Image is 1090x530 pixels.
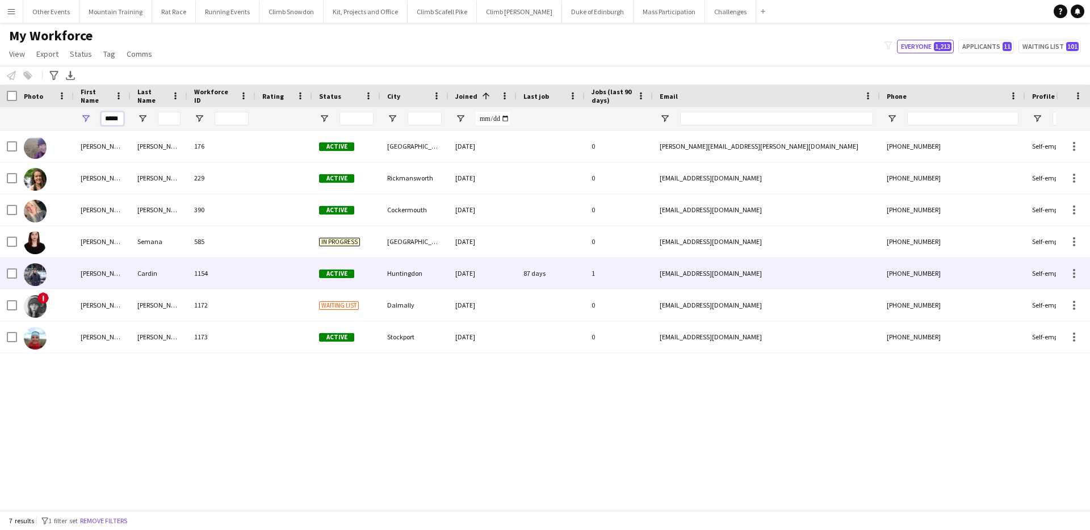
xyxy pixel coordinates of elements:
button: Challenges [705,1,756,23]
div: [PHONE_NUMBER] [880,162,1025,194]
span: Status [319,92,341,100]
div: [DATE] [448,131,517,162]
button: Mountain Training [79,1,152,23]
button: Mass Participation [634,1,705,23]
button: Open Filter Menu [81,113,91,124]
div: 1154 [187,258,255,289]
div: [PERSON_NAME] [131,131,187,162]
div: Rickmansworth [380,162,448,194]
div: [DATE] [448,258,517,289]
span: 11 [1003,42,1012,51]
div: 0 [585,162,653,194]
div: [PHONE_NUMBER] [880,194,1025,225]
div: [DATE] [448,162,517,194]
span: Waiting list [319,301,359,310]
div: 0 [585,289,653,321]
span: Jobs (last 90 days) [592,87,632,104]
div: 0 [585,226,653,257]
span: Status [70,49,92,59]
span: Active [319,142,354,151]
div: [DATE] [448,321,517,352]
span: Photo [24,92,43,100]
div: 0 [585,131,653,162]
div: [PERSON_NAME] [74,194,131,225]
input: Last Name Filter Input [158,112,181,125]
span: Workforce ID [194,87,235,104]
div: Cardin [131,258,187,289]
div: [GEOGRAPHIC_DATA] [380,131,448,162]
span: Export [36,49,58,59]
button: Climb Scafell Pike [408,1,477,23]
span: Active [319,174,354,183]
div: [EMAIL_ADDRESS][DOMAIN_NAME] [653,258,880,289]
div: 585 [187,226,255,257]
div: [PHONE_NUMBER] [880,258,1025,289]
button: Remove filters [78,515,129,527]
div: [GEOGRAPHIC_DATA] [380,226,448,257]
span: 101 [1066,42,1079,51]
button: Open Filter Menu [1032,113,1042,124]
img: Jennifer Roberts [24,327,47,350]
span: Active [319,333,354,342]
input: Email Filter Input [680,112,873,125]
button: Everyone1,213 [897,40,954,53]
div: [EMAIL_ADDRESS][DOMAIN_NAME] [653,226,880,257]
div: [PERSON_NAME] [74,226,131,257]
app-action-btn: Export XLSX [64,69,77,82]
input: Workforce ID Filter Input [215,112,249,125]
div: [PERSON_NAME][EMAIL_ADDRESS][PERSON_NAME][DOMAIN_NAME] [653,131,880,162]
div: 0 [585,194,653,225]
button: Rat Race [152,1,196,23]
input: First Name Filter Input [101,112,124,125]
button: Waiting list101 [1018,40,1081,53]
span: ! [37,292,49,304]
span: 1,213 [934,42,951,51]
div: [PERSON_NAME] [131,289,187,321]
span: City [387,92,400,100]
div: [EMAIL_ADDRESS][DOMAIN_NAME] [653,162,880,194]
span: Profile [1032,92,1055,100]
button: Open Filter Menu [455,113,466,124]
div: Dalmally [380,289,448,321]
button: Kit, Projects and Office [324,1,408,23]
div: [PHONE_NUMBER] [880,131,1025,162]
div: Stockport [380,321,448,352]
a: Status [65,47,97,61]
input: City Filter Input [408,112,442,125]
a: Comms [122,47,157,61]
img: Jennifer Wright [24,200,47,222]
a: Tag [99,47,120,61]
input: Joined Filter Input [476,112,510,125]
div: [PERSON_NAME] [131,321,187,352]
span: Last job [523,92,549,100]
div: 176 [187,131,255,162]
button: Open Filter Menu [194,113,204,124]
div: [PERSON_NAME] [74,162,131,194]
button: Open Filter Menu [137,113,148,124]
div: 390 [187,194,255,225]
span: In progress [319,238,360,246]
input: Status Filter Input [339,112,374,125]
div: [PERSON_NAME] [74,131,131,162]
button: Open Filter Menu [887,113,897,124]
div: Huntingdon [380,258,448,289]
div: [DATE] [448,289,517,321]
a: View [5,47,30,61]
span: Tag [103,49,115,59]
span: Active [319,270,354,278]
div: 0 [585,321,653,352]
button: Open Filter Menu [660,113,670,124]
div: [PHONE_NUMBER] [880,321,1025,352]
button: Open Filter Menu [387,113,397,124]
span: Joined [455,92,477,100]
div: [DATE] [448,194,517,225]
div: [EMAIL_ADDRESS][DOMAIN_NAME] [653,321,880,352]
div: 1172 [187,289,255,321]
div: Semana [131,226,187,257]
span: Active [319,206,354,214]
span: Email [660,92,678,100]
span: Rating [262,92,284,100]
a: Export [32,47,63,61]
button: Climb Snowdon [259,1,324,23]
div: [PERSON_NAME] [131,194,187,225]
